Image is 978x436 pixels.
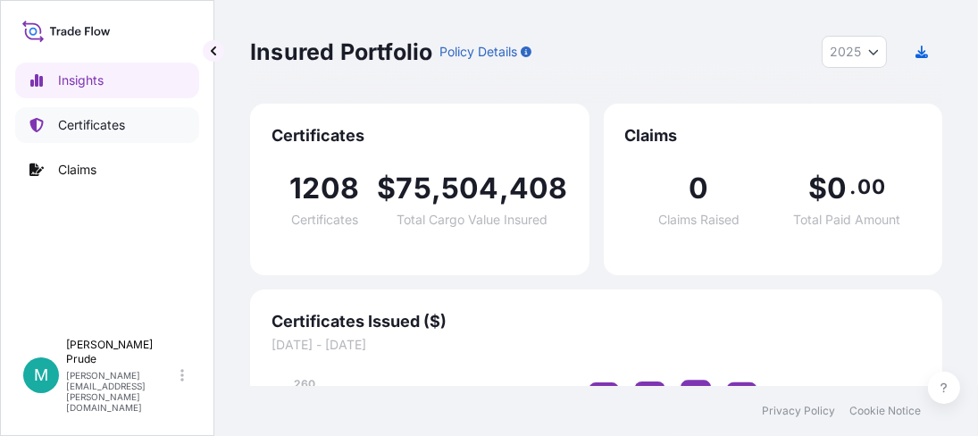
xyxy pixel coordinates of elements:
[294,377,315,390] tspan: 260
[849,404,921,418] a: Cookie Notice
[377,174,396,203] span: $
[15,63,199,98] a: Insights
[431,174,441,203] span: ,
[66,370,177,413] p: [PERSON_NAME][EMAIL_ADDRESS][PERSON_NAME][DOMAIN_NAME]
[272,125,568,147] span: Certificates
[397,214,548,226] span: Total Cargo Value Insured
[762,404,835,418] a: Privacy Policy
[58,71,104,89] p: Insights
[272,336,921,354] span: [DATE] - [DATE]
[58,161,96,179] p: Claims
[509,174,568,203] span: 408
[250,38,432,66] p: Insured Portfolio
[441,174,499,203] span: 504
[689,174,708,203] span: 0
[822,36,887,68] button: Year Selector
[396,174,430,203] span: 75
[15,107,199,143] a: Certificates
[439,43,517,61] p: Policy Details
[828,174,848,203] span: 0
[289,174,359,203] span: 1208
[849,180,856,194] span: .
[272,311,921,332] span: Certificates Issued ($)
[793,214,900,226] span: Total Paid Amount
[625,125,922,147] span: Claims
[857,180,884,194] span: 00
[658,214,740,226] span: Claims Raised
[58,116,125,134] p: Certificates
[499,174,509,203] span: ,
[15,152,199,188] a: Claims
[34,366,48,384] span: M
[830,43,861,61] span: 2025
[291,214,358,226] span: Certificates
[808,174,827,203] span: $
[66,338,177,366] p: [PERSON_NAME] Prude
